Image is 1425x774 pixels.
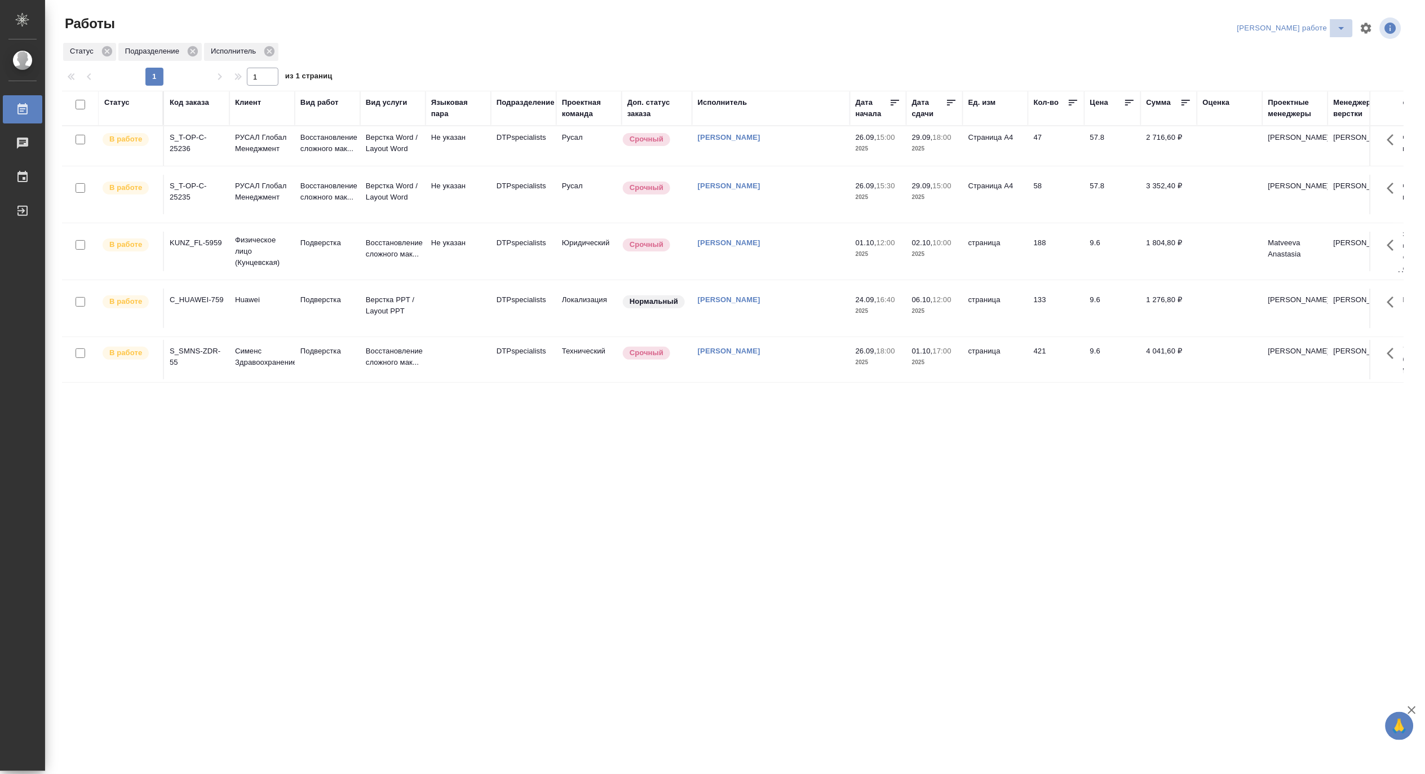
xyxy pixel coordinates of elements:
td: Локализация [556,289,622,328]
p: 26.09, [856,133,877,141]
p: 17:00 [933,347,952,355]
p: Верстка Word / Layout Word [366,132,420,154]
p: 10:00 [933,238,952,247]
button: Здесь прячутся важные кнопки [1380,289,1408,316]
div: Статус [104,97,130,108]
div: Исполнитель выполняет работу [101,237,157,253]
p: [PERSON_NAME] [1334,180,1388,192]
div: KUNZ_FL-5959 [170,237,224,249]
p: Верстка PPT / Layout PPT [366,294,420,317]
td: 9.6 [1085,289,1141,328]
div: Языковая пара [431,97,485,120]
p: [PERSON_NAME] [1334,132,1388,143]
td: Не указан [426,126,491,166]
p: 26.09, [856,347,877,355]
div: Вид работ [300,97,339,108]
td: DTPspecialists [491,126,556,166]
td: 58 [1028,175,1085,214]
p: 2025 [856,192,901,203]
div: Исполнитель [204,43,278,61]
td: Страница А4 [963,175,1028,214]
td: 9.6 [1085,340,1141,379]
p: Физическое лицо (Кунцевская) [235,235,289,268]
p: РУСАЛ Глобал Менеджмент [235,132,289,154]
td: Технический [556,340,622,379]
p: 29.09, [912,182,933,190]
p: 2025 [912,306,957,317]
td: Русал [556,126,622,166]
p: Восстановление сложного мак... [366,346,420,368]
p: Статус [70,46,98,57]
p: Верстка Word / Layout Word [366,180,420,203]
span: Работы [62,15,115,33]
a: [PERSON_NAME] [698,295,760,304]
p: 2025 [856,249,901,260]
td: [PERSON_NAME] [1263,126,1328,166]
td: 2 716,60 ₽ [1141,126,1197,166]
div: Проектные менеджеры [1268,97,1322,120]
div: Исполнитель выполняет работу [101,294,157,309]
span: 🙏 [1390,714,1409,738]
p: [PERSON_NAME] [1334,346,1388,357]
p: 18:00 [877,347,895,355]
a: [PERSON_NAME] [698,347,760,355]
div: Исполнитель [698,97,747,108]
div: Вид услуги [366,97,408,108]
td: страница [963,232,1028,271]
p: РУСАЛ Глобал Менеджмент [235,180,289,203]
td: 1 276,80 ₽ [1141,289,1197,328]
div: Подразделение [497,97,555,108]
p: Срочный [630,134,663,145]
div: Дата сдачи [912,97,946,120]
p: Срочный [630,347,663,359]
button: Здесь прячутся важные кнопки [1380,175,1408,202]
p: Восстановление сложного мак... [366,237,420,260]
p: Восстановление сложного мак... [300,180,355,203]
div: Подразделение [118,43,202,61]
button: 🙏 [1386,712,1414,740]
td: страница [963,289,1028,328]
div: Исполнитель выполняет работу [101,346,157,361]
div: split button [1234,19,1353,37]
p: Подразделение [125,46,183,57]
a: [PERSON_NAME] [698,182,760,190]
td: 421 [1028,340,1085,379]
p: Восстановление сложного мак... [300,132,355,154]
div: Кол-во [1034,97,1059,108]
div: Исполнитель выполняет работу [101,180,157,196]
td: Не указан [426,232,491,271]
div: Статус [63,43,116,61]
button: Здесь прячутся важные кнопки [1380,340,1408,367]
td: 3 352,40 ₽ [1141,175,1197,214]
td: страница [963,340,1028,379]
div: Дата начала [856,97,889,120]
p: 2025 [912,143,957,154]
div: S_SMNS-ZDR-55 [170,346,224,368]
td: 188 [1028,232,1085,271]
p: 16:40 [877,295,895,304]
p: Исполнитель [211,46,260,57]
td: DTPspecialists [491,175,556,214]
div: S_T-OP-C-25235 [170,180,224,203]
p: 01.10, [856,238,877,247]
p: 01.10, [912,347,933,355]
div: Ед. изм [968,97,996,108]
p: 2025 [856,306,901,317]
p: 2025 [856,143,901,154]
td: 57.8 [1085,175,1141,214]
div: Клиент [235,97,261,108]
p: В работе [109,347,142,359]
p: Срочный [630,239,663,250]
p: 15:00 [933,182,952,190]
p: В работе [109,239,142,250]
span: из 1 страниц [285,69,333,86]
p: В работе [109,182,142,193]
p: Huawei [235,294,289,306]
td: DTPspecialists [491,340,556,379]
td: Matveeva Anastasia [1263,232,1328,271]
p: Подверстка [300,346,355,357]
p: 26.09, [856,182,877,190]
p: Подверстка [300,294,355,306]
div: Проектная команда [562,97,616,120]
div: Сумма [1147,97,1171,108]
